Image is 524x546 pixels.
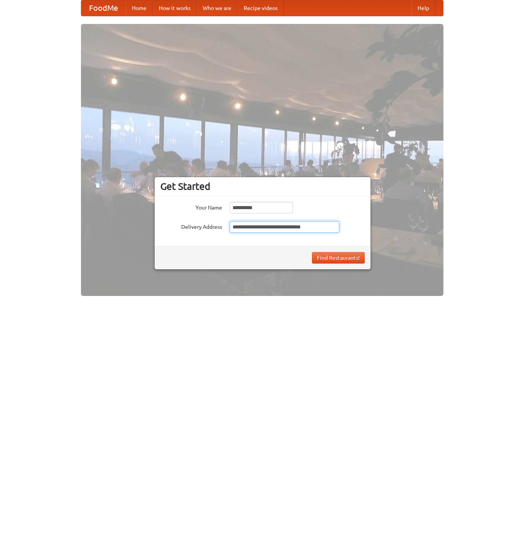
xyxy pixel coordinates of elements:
label: Delivery Address [160,221,222,231]
a: How it works [153,0,197,16]
a: Help [411,0,435,16]
h3: Get Started [160,181,365,192]
label: Your Name [160,202,222,211]
a: Who we are [197,0,238,16]
a: Recipe videos [238,0,284,16]
a: FoodMe [81,0,126,16]
button: Find Restaurants! [312,252,365,264]
a: Home [126,0,153,16]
